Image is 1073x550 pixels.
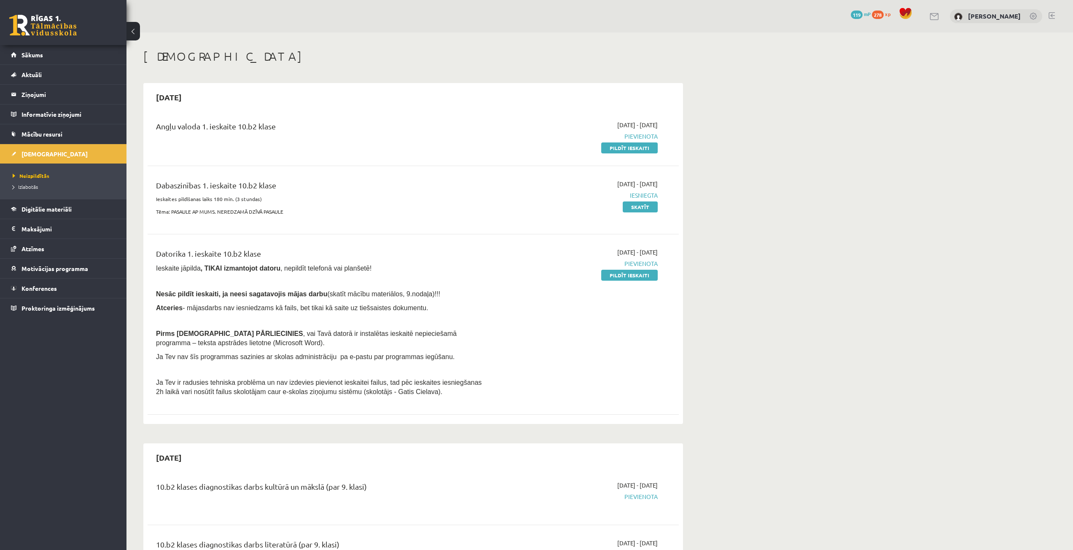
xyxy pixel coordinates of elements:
[499,191,658,200] span: Iesniegta
[22,284,57,292] span: Konferences
[601,142,658,153] a: Pildīt ieskaiti
[156,195,486,203] p: Ieskaites pildīšanas laiks 180 min. (3 stundas)
[11,239,116,258] a: Atzīmes
[864,11,871,17] span: mP
[13,172,118,180] a: Neizpildītās
[148,448,190,467] h2: [DATE]
[22,150,88,158] span: [DEMOGRAPHIC_DATA]
[13,172,49,179] span: Neizpildītās
[156,330,457,346] span: , vai Tavā datorā ir instalētas ieskaitē nepieciešamā programma – teksta apstrādes lietotne (Micr...
[11,219,116,239] a: Maksājumi
[11,45,116,64] a: Sākums
[22,245,44,252] span: Atzīmes
[851,11,871,17] a: 119 mP
[156,330,303,337] span: Pirms [DEMOGRAPHIC_DATA] PĀRLIECINIES
[11,279,116,298] a: Konferences
[22,71,42,78] span: Aktuāli
[11,85,116,104] a: Ziņojumi
[11,105,116,124] a: Informatīvie ziņojumi
[156,353,454,360] span: Ja Tev nav šīs programmas sazinies ar skolas administrāciju pa e-pastu par programmas iegūšanu.
[327,290,440,298] span: (skatīt mācību materiālos, 9.nodaļa)!!!
[601,270,658,281] a: Pildīt ieskaiti
[11,144,116,164] a: [DEMOGRAPHIC_DATA]
[156,290,327,298] span: Nesāc pildīt ieskaiti, ja neesi sagatavojis mājas darbu
[156,265,371,272] span: Ieskaite jāpilda , nepildīt telefonā vai planšetē!
[968,12,1021,20] a: [PERSON_NAME]
[872,11,895,17] a: 278 xp
[156,121,486,136] div: Angļu valoda 1. ieskaite 10.b2 klase
[617,248,658,257] span: [DATE] - [DATE]
[11,298,116,318] a: Proktoringa izmēģinājums
[617,121,658,129] span: [DATE] - [DATE]
[22,130,62,138] span: Mācību resursi
[9,15,77,36] a: Rīgas 1. Tālmācības vidusskola
[148,87,190,107] h2: [DATE]
[156,180,486,195] div: Dabaszinības 1. ieskaite 10.b2 klase
[11,65,116,84] a: Aktuāli
[499,492,658,501] span: Pievienota
[617,481,658,490] span: [DATE] - [DATE]
[156,248,486,263] div: Datorika 1. ieskaite 10.b2 klase
[623,201,658,212] a: Skatīt
[22,51,43,59] span: Sākums
[156,379,482,395] span: Ja Tev ir radusies tehniska problēma un nav izdevies pievienot ieskaitei failus, tad pēc ieskaite...
[499,132,658,141] span: Pievienota
[954,13,963,21] img: Alexandra Pavlova
[143,49,683,64] h1: [DEMOGRAPHIC_DATA]
[11,199,116,219] a: Digitālie materiāli
[156,304,183,311] b: Atceries
[156,481,486,496] div: 10.b2 klases diagnostikas darbs kultūrā un mākslā (par 9. klasi)
[22,219,116,239] legend: Maksājumi
[22,205,72,213] span: Digitālie materiāli
[872,11,884,19] span: 278
[11,259,116,278] a: Motivācijas programma
[156,304,428,311] span: - mājasdarbs nav iesniedzams kā fails, bet tikai kā saite uz tiešsaistes dokumentu.
[13,183,38,190] span: Izlabotās
[13,183,118,190] a: Izlabotās
[156,208,486,215] p: Tēma: PASAULE AP MUMS. NEREDZAMĀ DZĪVĀ PASAULE
[617,180,658,188] span: [DATE] - [DATE]
[22,304,95,312] span: Proktoringa izmēģinājums
[885,11,890,17] span: xp
[201,265,280,272] b: , TIKAI izmantojot datoru
[11,124,116,144] a: Mācību resursi
[617,539,658,547] span: [DATE] - [DATE]
[851,11,863,19] span: 119
[22,85,116,104] legend: Ziņojumi
[499,259,658,268] span: Pievienota
[22,265,88,272] span: Motivācijas programma
[22,105,116,124] legend: Informatīvie ziņojumi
